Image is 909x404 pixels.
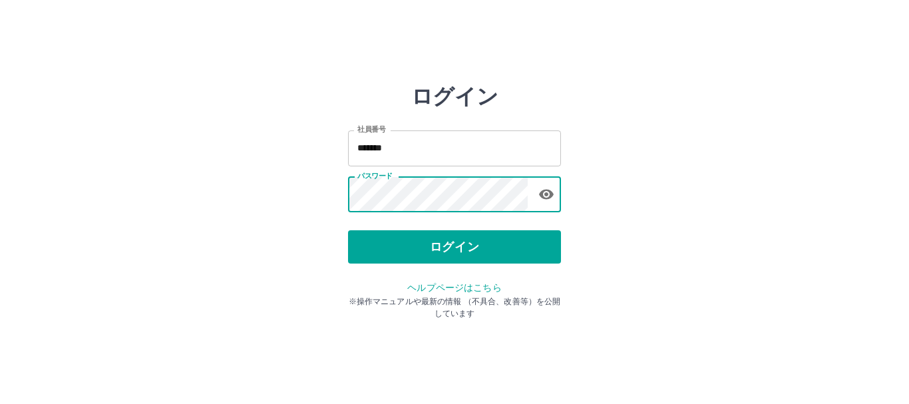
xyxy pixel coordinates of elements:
label: 社員番号 [357,124,385,134]
h2: ログイン [411,84,498,109]
p: ※操作マニュアルや最新の情報 （不具合、改善等）を公開しています [348,296,561,319]
button: ログイン [348,230,561,264]
a: ヘルプページはこちら [407,282,501,293]
label: パスワード [357,171,393,181]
